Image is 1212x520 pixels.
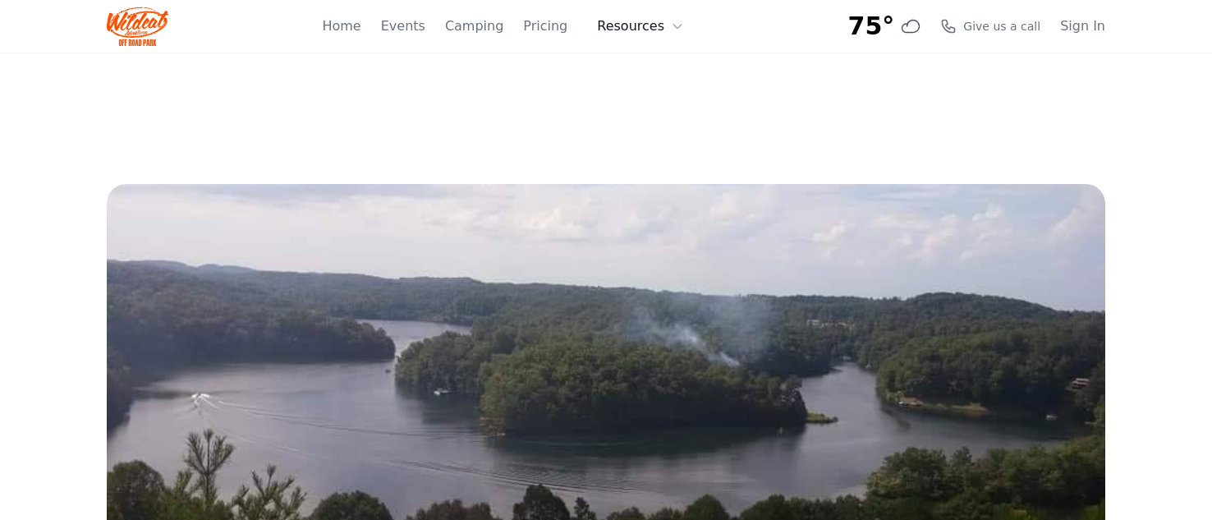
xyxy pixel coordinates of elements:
a: Give us a call [940,18,1040,35]
a: Home [322,16,360,36]
button: Resources [587,10,694,43]
a: Sign In [1060,16,1105,36]
span: 75° [848,12,895,41]
span: Give us a call [963,18,1040,35]
a: Camping [445,16,503,36]
img: Wildcat Logo [107,7,168,46]
a: Events [381,16,425,36]
a: Pricing [523,16,567,36]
